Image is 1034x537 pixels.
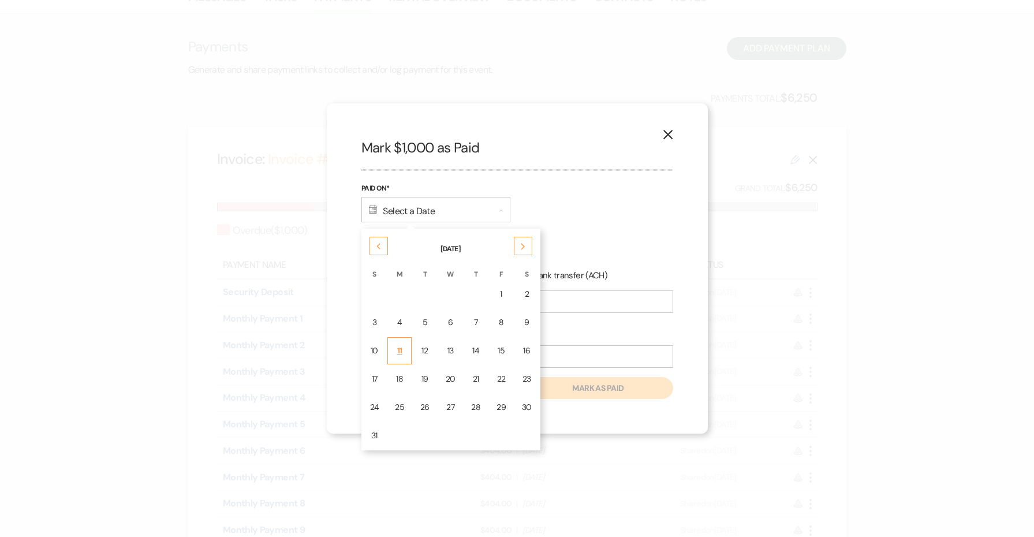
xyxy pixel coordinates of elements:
[446,373,456,385] div: 20
[361,138,673,158] h2: Mark $1,000 as Paid
[523,377,673,399] button: Mark as paid
[370,345,379,357] div: 10
[370,373,379,385] div: 17
[497,316,506,329] div: 8
[370,316,379,329] div: 3
[446,316,456,329] div: 6
[471,373,480,385] div: 21
[395,401,404,413] div: 25
[361,197,510,222] div: Select a Date
[438,255,463,279] th: W
[497,288,506,300] div: 1
[497,345,506,357] div: 15
[522,288,532,300] div: 2
[361,182,510,195] label: Paid On*
[493,268,607,284] label: Online bank transfer (ACH)
[413,255,437,279] th: T
[497,401,506,413] div: 29
[471,345,480,357] div: 14
[522,345,532,357] div: 16
[363,230,539,254] th: [DATE]
[446,401,456,413] div: 27
[471,316,480,329] div: 7
[420,373,430,385] div: 19
[370,430,379,442] div: 31
[395,345,404,357] div: 11
[395,373,404,385] div: 18
[464,255,488,279] th: T
[370,401,379,413] div: 24
[471,401,480,413] div: 28
[420,316,430,329] div: 5
[489,255,513,279] th: F
[395,316,404,329] div: 4
[514,255,539,279] th: S
[522,373,532,385] div: 23
[420,401,430,413] div: 26
[387,255,412,279] th: M
[497,373,506,385] div: 22
[446,345,456,357] div: 13
[420,345,430,357] div: 12
[522,316,532,329] div: 9
[522,401,532,413] div: 30
[363,255,387,279] th: S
